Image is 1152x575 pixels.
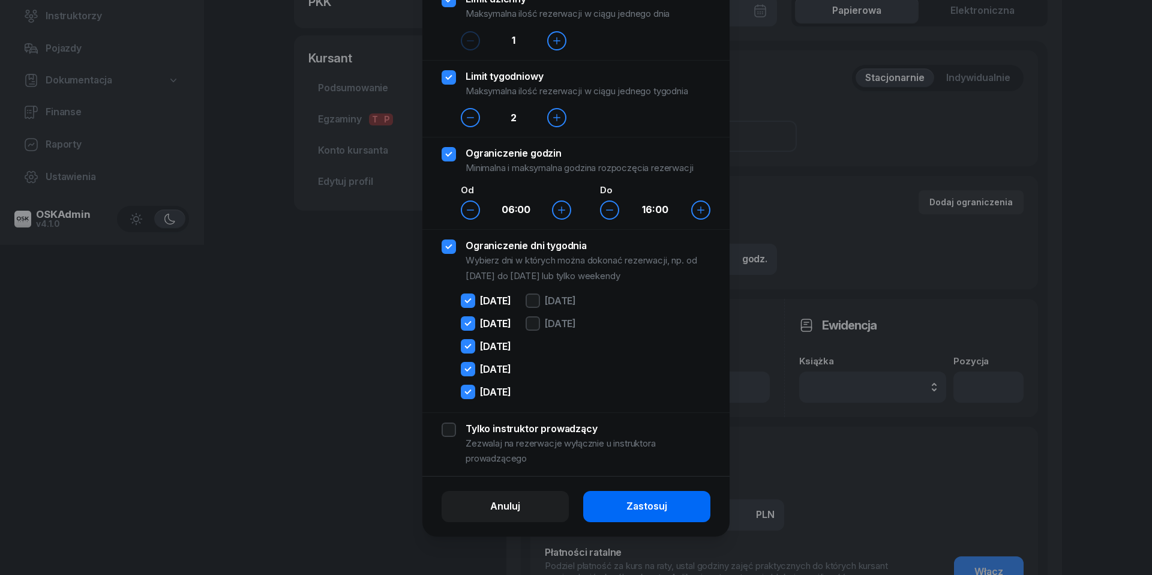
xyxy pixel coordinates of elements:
div: [DATE] [545,319,576,328]
div: [DATE] [480,342,511,351]
div: Zastosuj [626,499,667,514]
div: 2 [480,110,547,126]
div: [DATE] [545,296,576,306]
button: Anuluj [442,491,569,522]
div: 06:00 [480,202,552,218]
div: Maksymalna ilość rezerwacji w ciągu jednego dnia [466,6,670,22]
div: Tylko instruktor prowadzący [466,421,710,436]
button: Zastosuj [583,491,710,522]
div: Wybierz dni w których można dokonać rezerwacji, np. od [DATE] do [DATE] lub tylko weekendy [466,253,710,283]
div: Ograniczenie godzin [466,146,694,160]
div: [DATE] [480,364,511,374]
div: [DATE] [480,319,511,328]
div: [DATE] [480,296,511,306]
div: Anuluj [490,499,520,514]
div: 16:00 [619,202,691,218]
div: Limit tygodniowy [466,69,688,83]
div: Maksymalna ilość rezerwacji w ciągu jednego tygodnia [466,83,688,99]
div: [DATE] [480,387,511,397]
div: Ograniczenie dni tygodnia [466,238,710,253]
div: 1 [480,33,547,49]
div: Minimalna i maksymalna godzina rozpoczęcia rezerwacji [466,160,694,176]
div: Zezwalaj na rezerwacje wyłącznie u instruktora prowadzącego [466,436,710,466]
